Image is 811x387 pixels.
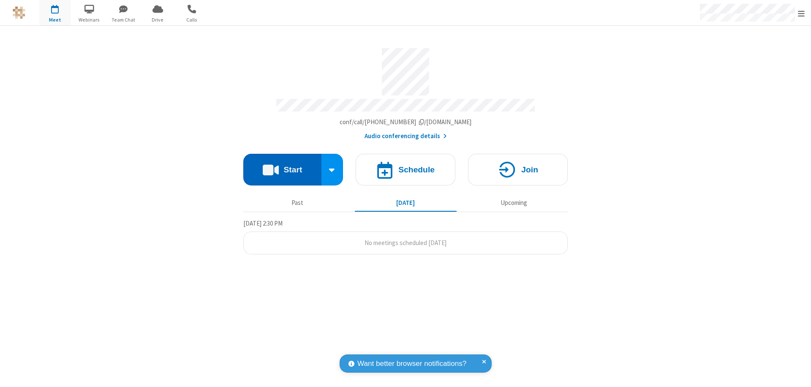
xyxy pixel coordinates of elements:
[365,131,447,141] button: Audio conferencing details
[243,218,568,255] section: Today's Meetings
[176,16,208,24] span: Calls
[108,16,139,24] span: Team Chat
[398,166,435,174] h4: Schedule
[355,195,457,211] button: [DATE]
[243,154,321,185] button: Start
[365,239,446,247] span: No meetings scheduled [DATE]
[790,365,805,381] iframe: Chat
[357,358,466,369] span: Want better browser notifications?
[13,6,25,19] img: QA Selenium DO NOT DELETE OR CHANGE
[463,195,565,211] button: Upcoming
[468,154,568,185] button: Join
[340,117,472,127] button: Copy my meeting room linkCopy my meeting room link
[73,16,105,24] span: Webinars
[243,219,283,227] span: [DATE] 2:30 PM
[321,154,343,185] div: Start conference options
[142,16,174,24] span: Drive
[283,166,302,174] h4: Start
[243,42,568,141] section: Account details
[247,195,348,211] button: Past
[340,118,472,126] span: Copy my meeting room link
[521,166,538,174] h4: Join
[356,154,455,185] button: Schedule
[39,16,71,24] span: Meet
